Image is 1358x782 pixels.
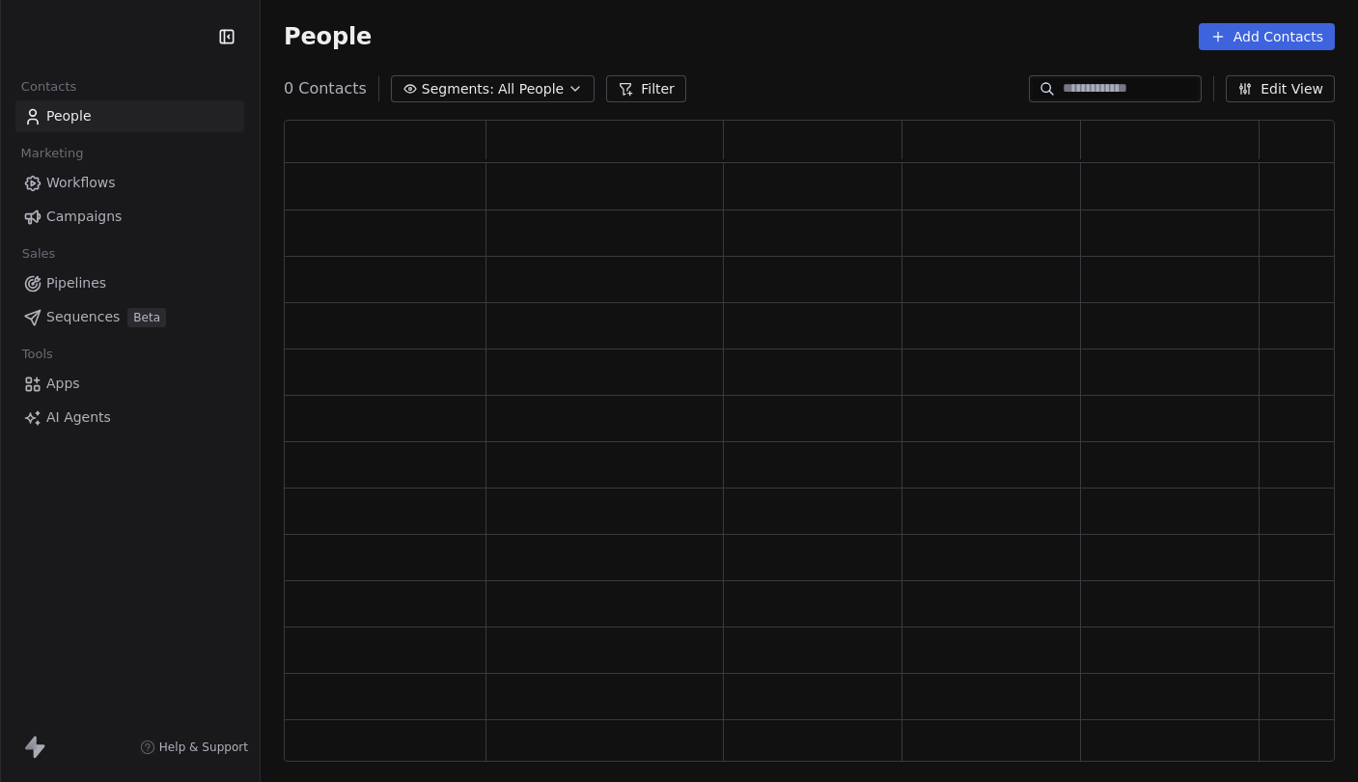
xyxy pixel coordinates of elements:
[14,340,61,369] span: Tools
[13,139,92,168] span: Marketing
[46,106,92,126] span: People
[15,100,244,132] a: People
[284,22,372,51] span: People
[140,740,248,755] a: Help & Support
[127,308,166,327] span: Beta
[46,173,116,193] span: Workflows
[46,273,106,293] span: Pipelines
[15,402,244,433] a: AI Agents
[159,740,248,755] span: Help & Support
[284,77,367,100] span: 0 Contacts
[1199,23,1335,50] button: Add Contacts
[15,167,244,199] a: Workflows
[606,75,686,102] button: Filter
[498,79,564,99] span: All People
[15,267,244,299] a: Pipelines
[15,201,244,233] a: Campaigns
[1226,75,1335,102] button: Edit View
[46,407,111,428] span: AI Agents
[15,368,244,400] a: Apps
[14,239,64,268] span: Sales
[422,79,494,99] span: Segments:
[46,307,120,327] span: Sequences
[15,301,244,333] a: SequencesBeta
[13,72,85,101] span: Contacts
[46,374,80,394] span: Apps
[46,207,122,227] span: Campaigns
